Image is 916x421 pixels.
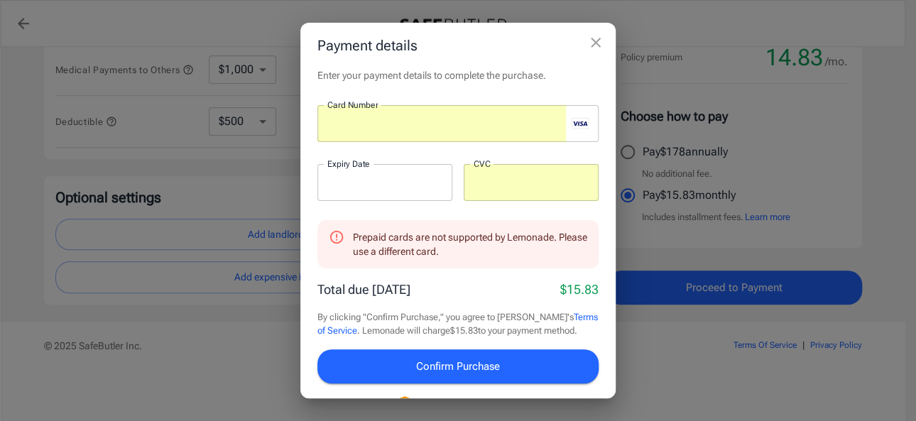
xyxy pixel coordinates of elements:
[317,349,599,383] button: Confirm Purchase
[327,175,442,189] iframe: Secure expiration date input frame
[300,23,616,68] h2: Payment details
[353,224,587,264] div: Prepaid cards are not supported by Lemonade. Please use a different card.
[474,175,589,189] iframe: Secure CVC input frame
[416,357,500,376] span: Confirm Purchase
[317,68,599,82] p: Enter your payment details to complete the purchase.
[418,397,520,410] p: Your transaction is secure
[317,310,599,338] p: By clicking "Confirm Purchase," you agree to [PERSON_NAME]'s . Lemonade will charge $15.83 to you...
[474,158,491,170] label: CVC
[327,117,566,131] iframe: Secure card number input frame
[327,99,378,111] label: Card Number
[327,158,370,170] label: Expiry Date
[560,280,599,299] p: $15.83
[317,280,410,299] p: Total due [DATE]
[582,28,610,57] button: close
[572,118,589,129] svg: visa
